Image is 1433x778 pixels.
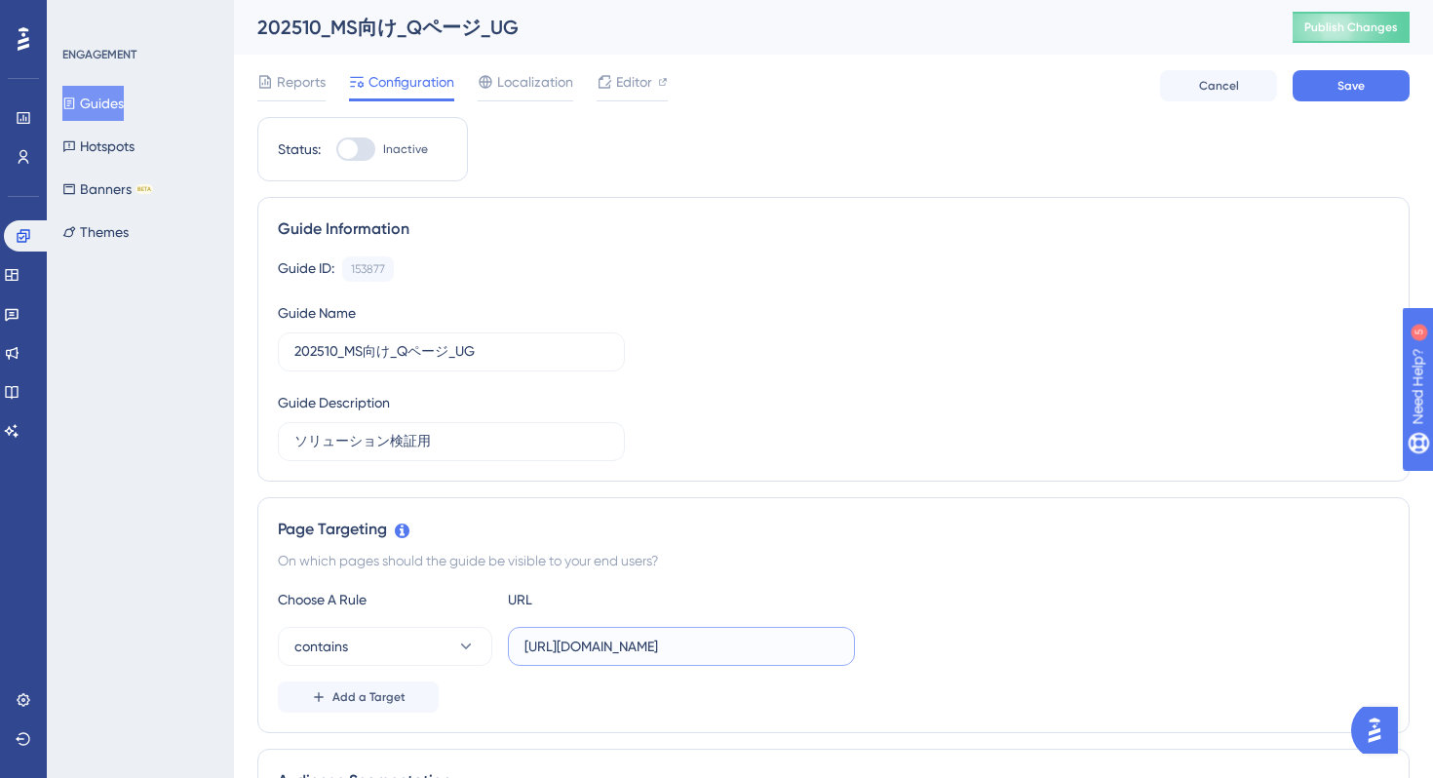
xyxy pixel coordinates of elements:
div: URL [508,588,722,611]
div: ENGAGEMENT [62,47,136,62]
input: yourwebsite.com/path [524,636,838,657]
span: Reports [277,70,326,94]
span: Inactive [383,141,428,157]
div: Guide Description [278,391,390,414]
span: Save [1337,78,1365,94]
div: 202510_MS向け_Qページ_UG [257,14,1244,41]
button: Publish Changes [1293,12,1410,43]
button: BannersBETA [62,172,153,207]
span: Add a Target [332,689,406,705]
button: Guides [62,86,124,121]
div: Guide ID: [278,256,334,282]
div: Page Targeting [278,518,1389,541]
div: 153877 [351,261,385,277]
span: Localization [497,70,573,94]
button: Cancel [1160,70,1277,101]
button: contains [278,627,492,666]
input: Type your Guide’s Name here [294,341,608,363]
span: Editor [616,70,652,94]
span: Configuration [368,70,454,94]
span: Publish Changes [1304,19,1398,35]
button: Save [1293,70,1410,101]
input: Type your Guide’s Description here [294,431,608,452]
div: Guide Information [278,217,1389,241]
div: On which pages should the guide be visible to your end users? [278,549,1389,572]
iframe: UserGuiding AI Assistant Launcher [1351,701,1410,759]
div: Guide Name [278,301,356,325]
span: Need Help? [46,5,122,28]
div: 5 [136,10,141,25]
div: Choose A Rule [278,588,492,611]
div: Status: [278,137,321,161]
span: Cancel [1199,78,1239,94]
button: Themes [62,214,129,250]
button: Add a Target [278,681,439,713]
button: Hotspots [62,129,135,164]
div: BETA [136,184,153,194]
span: contains [294,635,348,658]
